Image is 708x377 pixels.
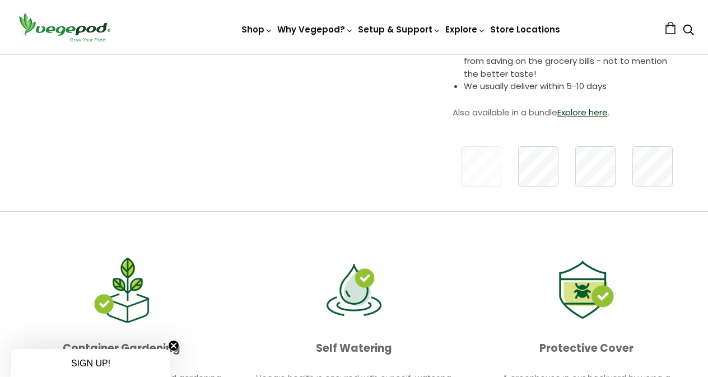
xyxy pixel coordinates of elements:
a: Explore here [557,106,608,118]
li: We estimate you make your money back [DATE] from saving on the grocery bills - not to mention the... [464,43,680,81]
img: Vegepod [14,11,115,43]
a: Shop [241,24,273,35]
p: Container Gardening [14,338,229,359]
a: Setup & Support [358,24,441,35]
li: We usually deliver within 5-10 days [464,80,680,93]
p: Protective Cover [479,338,694,359]
a: Store Locations [490,24,560,35]
span: SIGN UP! [71,359,110,368]
button: Close teaser [168,340,179,351]
a: Search [683,25,694,37]
a: Explore [445,24,486,35]
p: Also available in a bundle . [453,104,680,121]
div: SIGN UP!Close teaser [11,349,170,377]
a: Why Vegepod? [277,24,353,35]
p: Self Watering [246,338,461,359]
